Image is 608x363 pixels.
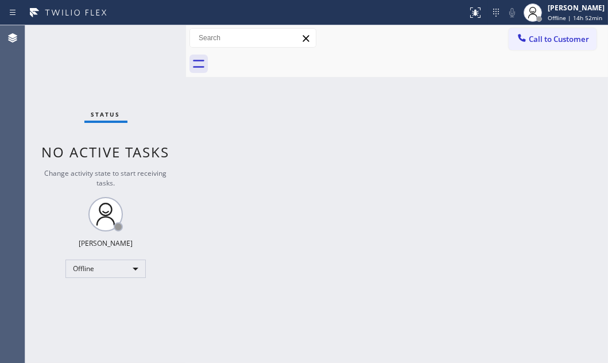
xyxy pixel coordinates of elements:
span: Change activity state to start receiving tasks. [45,168,167,188]
div: [PERSON_NAME] [548,3,605,13]
span: Call to Customer [529,34,589,44]
span: Status [91,110,121,118]
button: Mute [504,5,520,21]
div: Offline [65,260,146,278]
span: Offline | 14h 52min [548,14,602,22]
span: No active tasks [42,142,170,161]
button: Call to Customer [509,28,597,50]
input: Search [190,29,316,47]
div: [PERSON_NAME] [79,238,133,248]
